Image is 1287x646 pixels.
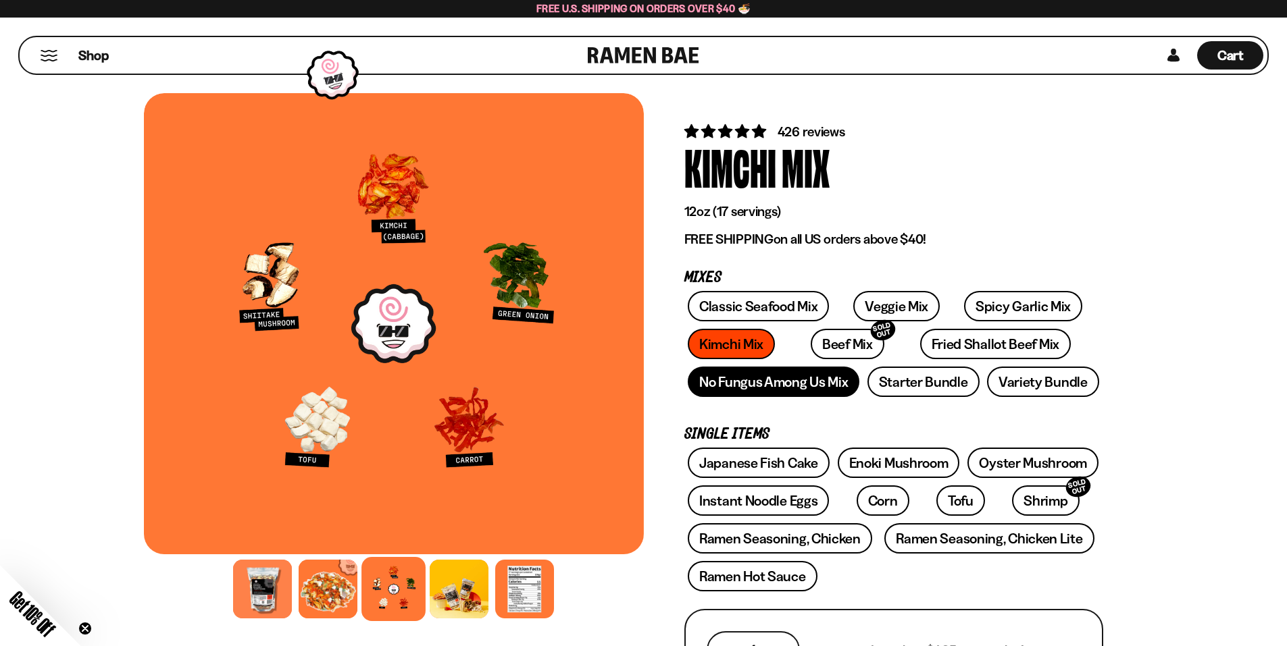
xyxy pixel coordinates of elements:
a: Instant Noodle Eggs [688,485,829,516]
p: Mixes [684,271,1103,284]
div: SOLD OUT [1063,474,1093,500]
p: Single Items [684,428,1103,441]
span: 4.76 stars [684,123,769,140]
a: Shop [78,41,109,70]
a: Oyster Mushroom [967,448,1099,478]
div: SOLD OUT [868,317,898,344]
a: Variety Bundle [987,367,1099,397]
span: Cart [1217,47,1244,63]
a: Cart [1197,37,1263,74]
span: Free U.S. Shipping on Orders over $40 🍜 [536,2,751,15]
a: Corn [857,485,909,516]
a: Ramen Hot Sauce [688,561,817,591]
a: No Fungus Among Us Mix [688,367,859,397]
a: Ramen Seasoning, Chicken [688,523,872,554]
a: Starter Bundle [867,367,980,397]
span: Shop [78,47,109,65]
a: Japanese Fish Cake [688,448,830,478]
a: Beef MixSOLD OUT [811,329,884,359]
strong: FREE SHIPPING [684,231,774,247]
a: Veggie Mix [853,291,940,321]
div: Mix [782,141,830,192]
a: Ramen Seasoning, Chicken Lite [884,523,1094,554]
a: Fried Shallot Beef Mix [920,329,1071,359]
a: ShrimpSOLD OUT [1012,485,1079,516]
a: Spicy Garlic Mix [964,291,1082,321]
p: 12oz (17 servings) [684,203,1103,220]
a: Tofu [936,485,985,516]
button: Mobile Menu Trigger [40,50,58,61]
div: Kimchi [684,141,776,192]
span: Get 10% Off [6,587,59,640]
a: Enoki Mushroom [838,448,960,478]
button: Close teaser [78,622,92,635]
a: Classic Seafood Mix [688,291,829,321]
p: on all US orders above $40! [684,231,1103,248]
span: 426 reviews [778,124,845,140]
